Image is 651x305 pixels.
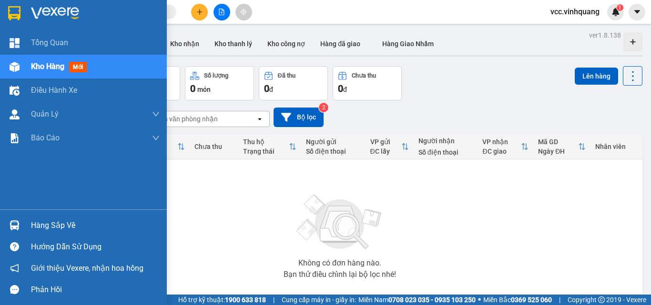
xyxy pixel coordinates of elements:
div: Số điện thoại [418,148,473,156]
span: question-circle [10,242,19,251]
strong: 1900 633 818 [225,296,266,304]
span: 0 [338,83,343,94]
img: icon-new-feature [611,8,620,16]
span: | [559,295,560,305]
img: warehouse-icon [10,220,20,230]
div: Số điện thoại [306,148,361,155]
span: mới [69,62,87,72]
svg: open [256,115,264,123]
div: Người gửi [306,138,361,146]
span: file-add [218,9,225,15]
span: đ [269,86,273,93]
img: dashboard-icon [10,38,20,48]
img: warehouse-icon [10,109,20,119]
div: Thu hộ [243,138,289,146]
button: Số lượng0món [185,66,254,100]
span: vcc.vinhquang [543,6,607,18]
span: aim [240,9,247,15]
span: ⚪️ [478,298,481,302]
img: warehouse-icon [10,62,20,72]
div: ĐC lấy [370,148,401,155]
div: Chọn văn phòng nhận [152,114,218,124]
button: caret-down [629,4,645,20]
div: ĐC giao [482,148,521,155]
button: Đã thu0đ [259,66,328,100]
span: copyright [598,296,605,303]
sup: 1 [617,4,623,11]
th: Toggle SortBy [238,134,301,159]
div: Hướng dẫn sử dụng [31,240,160,254]
div: Đã thu [278,72,295,79]
div: Người nhận [418,137,473,145]
sup: 2 [319,103,328,112]
div: ver 1.8.138 [589,30,621,40]
button: file-add [214,4,230,20]
th: Toggle SortBy [533,134,590,159]
th: Toggle SortBy [478,134,533,159]
div: Số lượng [204,72,228,79]
button: Hàng đã giao [313,32,368,55]
img: svg+xml;base64,PHN2ZyBjbGFzcz0ibGlzdC1wbHVnX19zdmciIHhtbG5zPSJodHRwOi8vd3d3LnczLm9yZy8yMDAwL3N2Zy... [292,189,387,256]
div: Ngày ĐH [538,148,578,155]
span: plus [196,9,203,15]
div: Hàng sắp về [31,218,160,233]
span: down [152,110,160,118]
span: Hàng Giao Nhầm [382,40,434,48]
span: notification [10,264,19,273]
button: plus [191,4,208,20]
div: VP nhận [482,138,521,146]
span: | [273,295,275,305]
span: món [197,86,211,93]
div: Chưa thu [352,72,376,79]
span: Tổng Quan [31,37,68,49]
span: Giới thiệu Vexere, nhận hoa hồng [31,262,143,274]
img: solution-icon [10,133,20,143]
button: Bộ lọc [274,108,324,127]
span: 1 [618,4,621,11]
button: Kho công nợ [260,32,313,55]
span: Cung cấp máy in - giấy in: [282,295,356,305]
img: warehouse-icon [10,86,20,96]
span: Điều hành xe [31,84,77,96]
span: 0 [264,83,269,94]
span: Hỗ trợ kỹ thuật: [178,295,266,305]
th: Toggle SortBy [366,134,414,159]
div: VP gửi [370,138,401,146]
img: logo-vxr [8,6,20,20]
span: Quản Lý [31,108,59,120]
button: Lên hàng [575,68,618,85]
span: down [152,134,160,142]
button: aim [235,4,252,20]
div: Mã GD [538,138,578,146]
span: message [10,285,19,294]
div: Phản hồi [31,283,160,297]
div: Chưa thu [194,143,233,150]
div: Nhân viên [595,143,638,150]
button: Kho thanh lý [207,32,260,55]
strong: 0708 023 035 - 0935 103 250 [388,296,476,304]
div: Trạng thái [243,148,289,155]
div: Tạo kho hàng mới [623,32,642,51]
span: đ [343,86,347,93]
span: Kho hàng [31,62,64,71]
button: Kho nhận [163,32,207,55]
span: Miền Nam [358,295,476,305]
div: Bạn thử điều chỉnh lại bộ lọc nhé! [284,271,396,278]
span: caret-down [633,8,641,16]
span: Báo cáo [31,132,60,144]
strong: 0369 525 060 [511,296,552,304]
span: 0 [190,83,195,94]
button: Chưa thu0đ [333,66,402,100]
div: Không có đơn hàng nào. [298,259,381,267]
span: Miền Bắc [483,295,552,305]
